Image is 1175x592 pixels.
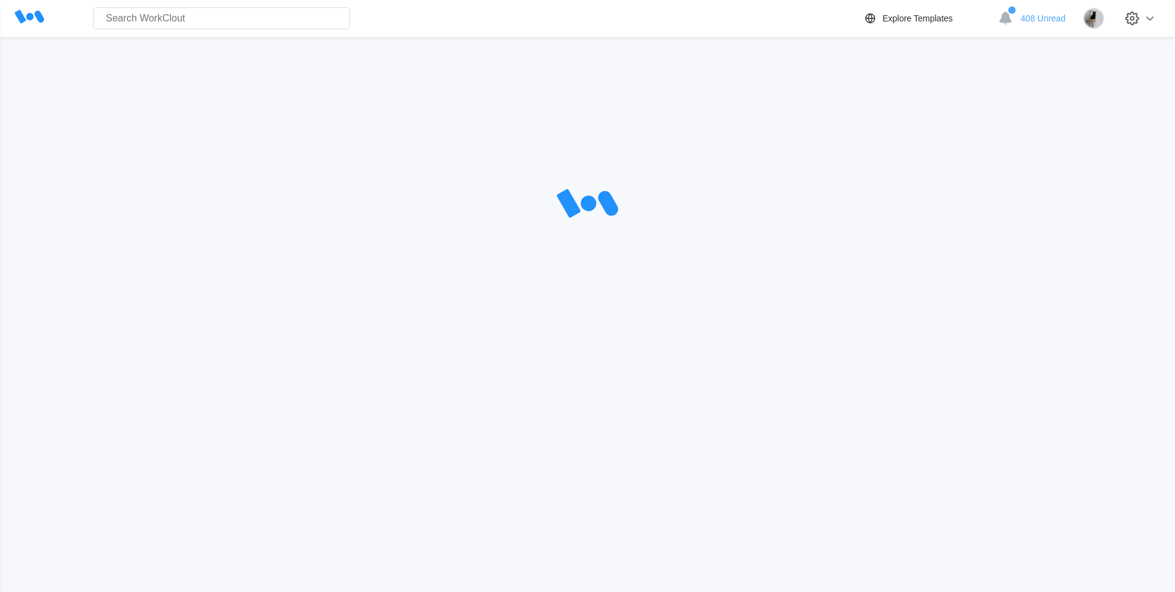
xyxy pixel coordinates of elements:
div: Explore Templates [882,13,953,23]
a: Explore Templates [863,11,992,26]
input: Search WorkClout [93,7,350,29]
span: 408 Unread [1021,13,1065,23]
img: stormageddon_tree.jpg [1083,8,1104,29]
